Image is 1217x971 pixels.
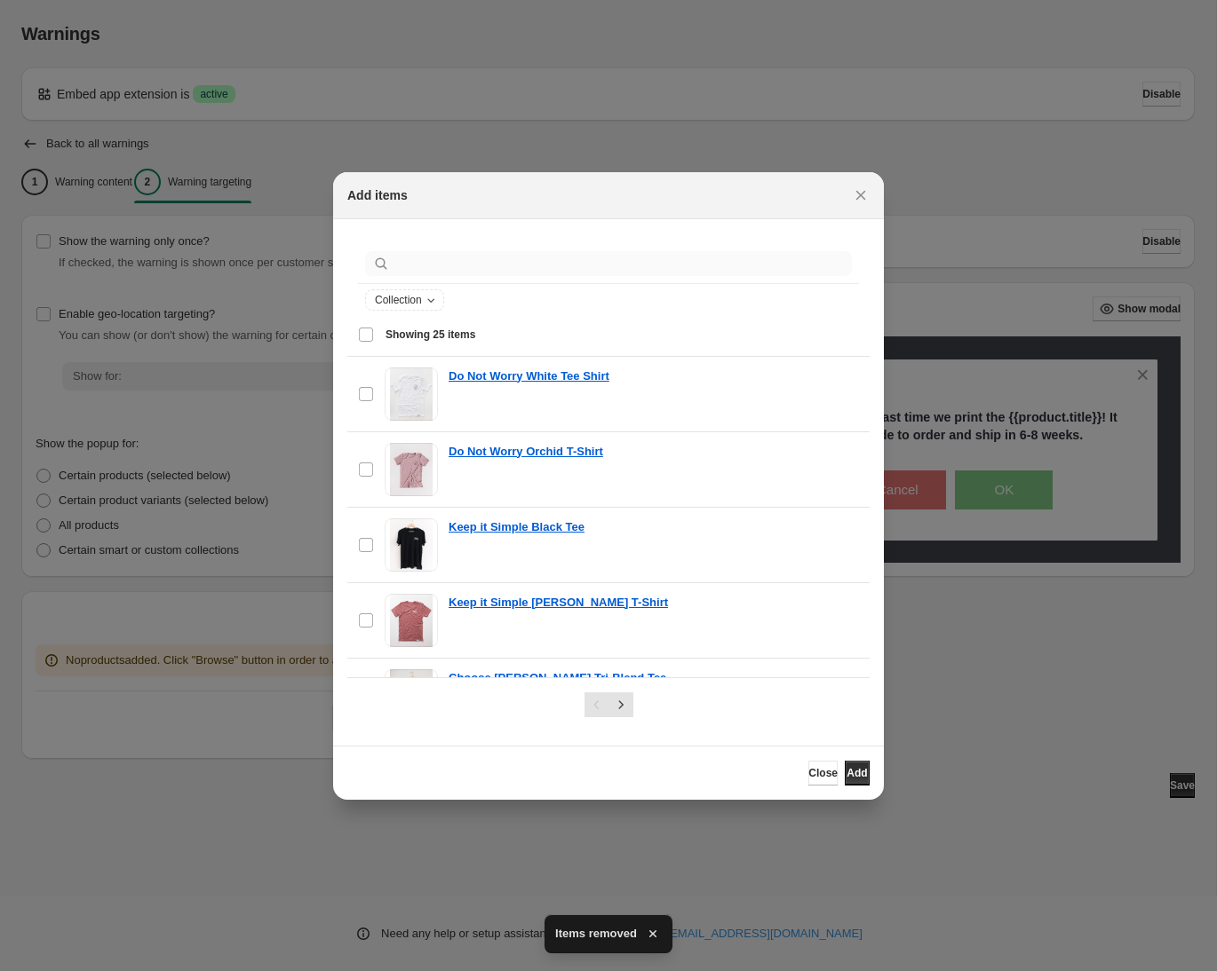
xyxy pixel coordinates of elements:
[585,692,633,717] nav: Pagination
[845,761,870,785] button: Add
[449,669,666,687] a: Choose [PERSON_NAME] Tri-Blend Tee
[847,766,867,780] span: Add
[808,761,838,785] button: Close
[449,518,585,536] a: Keep it Simple Black Tee
[347,186,408,204] h2: Add items
[848,183,873,208] button: Close
[555,925,637,943] span: Items removed
[608,692,633,717] button: Next
[808,766,838,780] span: Close
[449,594,668,612] a: Keep it Simple [PERSON_NAME] T-Shirt
[449,443,603,461] a: Do Not Worry Orchid T-Shirt
[449,367,609,385] a: Do Not Worry White Tee Shirt
[386,328,475,342] span: Showing 25 items
[375,293,422,307] span: Collection
[366,290,443,310] button: Collection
